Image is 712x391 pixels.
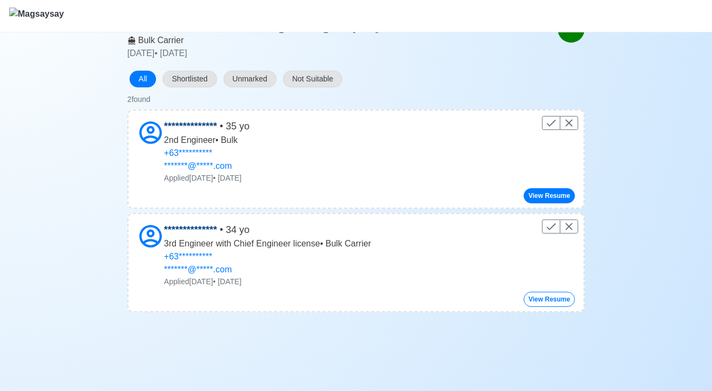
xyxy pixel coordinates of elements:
[524,292,575,307] button: View Resume
[164,276,371,287] p: Applied [DATE] • [DATE]
[164,237,371,250] p: 3rd Engineer with Chief Engineer license • Bulk Carrier
[127,47,419,60] p: [DATE] • [DATE]
[130,71,157,87] button: All
[164,173,249,184] p: Applied [DATE] • [DATE]
[164,119,249,134] p: • 35 yo
[542,219,578,234] div: Control
[542,116,578,130] div: Control
[9,1,64,32] button: Magsaysay
[164,134,249,147] p: 2nd Engineer • Bulk
[127,34,419,47] p: Bulk Carrier
[164,223,371,237] p: • 34 yo
[162,71,216,87] button: Shortlisted
[223,71,277,87] button: Unmarked
[283,71,342,87] button: Not Suitable
[9,8,64,27] img: Magsaysay
[127,94,151,105] div: 2 found
[524,188,575,203] button: View Resume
